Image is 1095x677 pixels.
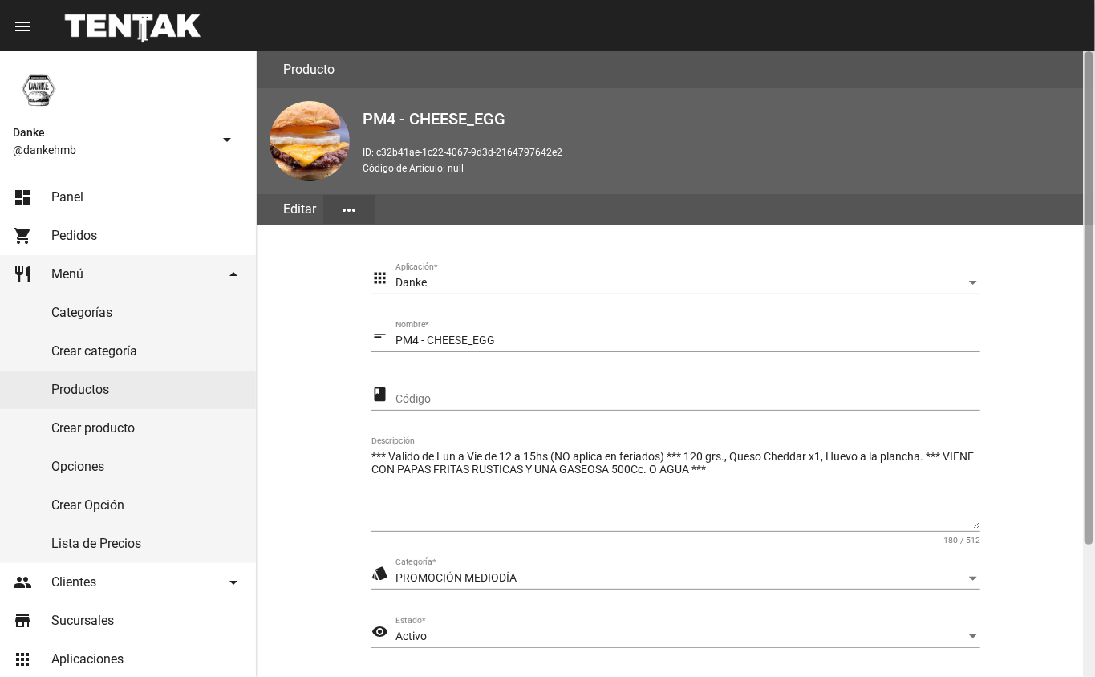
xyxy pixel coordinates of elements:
mat-icon: store [13,611,32,630]
mat-icon: style [371,564,388,583]
img: 1d4517d0-56da-456b-81f5-6111ccf01445.png [13,64,64,116]
mat-icon: class [371,385,388,404]
span: Sucursales [51,613,114,629]
mat-icon: short_text [371,326,388,346]
mat-icon: arrow_drop_down [217,130,237,149]
mat-icon: apps [13,650,32,669]
input: Nombre [395,334,980,347]
mat-icon: restaurant [13,265,32,284]
span: Clientes [51,574,96,590]
mat-icon: people [13,573,32,592]
h3: Producto [283,59,335,81]
mat-select: Estado [395,630,980,643]
mat-icon: apps [371,269,388,288]
mat-select: Aplicación [395,277,980,290]
mat-icon: menu [13,17,32,36]
span: Activo [395,630,427,643]
h2: PM4 - CHEESE_EGG [363,106,1082,132]
p: ID: c32b41ae-1c22-4067-9d3d-2164797642e2 [363,144,1082,160]
span: Pedidos [51,228,97,244]
span: PROMOCIÓN MEDIODÍA [395,571,517,584]
span: Danke [395,276,427,289]
mat-icon: arrow_drop_down [224,573,243,592]
img: 32798bc7-b8d8-4720-a981-b748d0984708.png [270,101,350,181]
span: Panel [51,189,83,205]
button: Elegir sección [323,195,375,224]
p: Código de Artículo: null [363,160,1082,176]
mat-select: Categoría [395,572,980,585]
mat-hint: 180 / 512 [943,536,980,545]
mat-icon: shopping_cart [13,226,32,245]
span: @dankehmb [13,142,211,158]
mat-icon: visibility [371,622,388,642]
mat-icon: arrow_drop_down [224,265,243,284]
span: Aplicaciones [51,651,124,667]
span: Danke [13,123,211,142]
input: Código [395,393,980,406]
mat-icon: more_horiz [339,201,359,220]
span: Menú [51,266,83,282]
mat-icon: dashboard [13,188,32,207]
div: Editar [276,194,323,225]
